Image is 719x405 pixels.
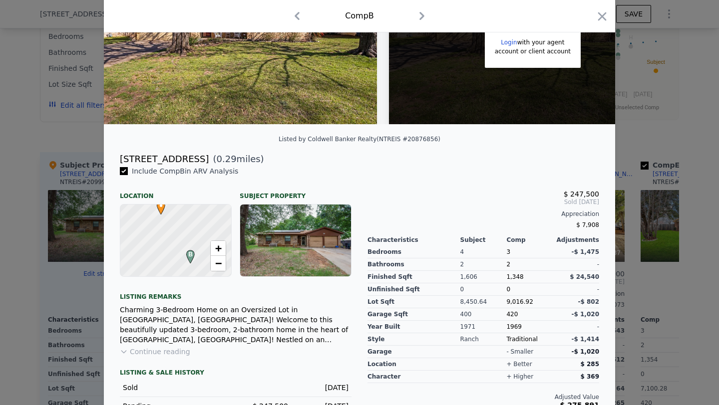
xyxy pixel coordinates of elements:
span: 0 [506,286,510,293]
div: Comp B [345,10,374,22]
span: with your agent [517,39,565,46]
div: Adjustments [553,236,599,244]
span: • [154,198,168,213]
div: 8,450.64 [460,296,507,308]
div: Traditional [506,333,553,346]
span: 1,348 [506,273,523,280]
div: Sold [123,383,228,393]
span: -$ 802 [578,298,599,305]
div: • [154,201,160,207]
div: 1971 [460,321,507,333]
button: Continue reading [120,347,190,357]
div: + better [506,360,532,368]
span: + [215,242,222,254]
div: Style [367,333,460,346]
div: Listed by Coldwell Banker Realty (NTREIS #20876856) [279,136,440,143]
div: Adjusted Value [367,393,599,401]
div: 4 [460,246,507,258]
span: $ 285 [580,361,599,368]
div: Bedrooms [367,246,460,258]
div: 0 [460,283,507,296]
div: 1969 [506,321,553,333]
span: $ 7,908 [576,221,599,228]
a: Zoom in [211,241,226,256]
div: Year Built [367,321,460,333]
div: 1,606 [460,271,507,283]
div: [STREET_ADDRESS] [120,152,209,166]
div: LISTING & SALE HISTORY [120,369,352,379]
div: + higher [506,373,533,381]
div: Subject Property [240,184,352,200]
div: - [553,321,599,333]
div: B [184,250,190,256]
div: [DATE] [296,383,349,393]
div: Comp [506,236,553,244]
span: $ 369 [580,373,599,380]
div: 400 [460,308,507,321]
div: - smaller [506,348,533,356]
span: ( miles) [209,152,264,166]
span: 3 [506,248,510,255]
span: $ 24,540 [570,273,599,280]
div: Subject [460,236,507,244]
span: 0.29 [217,154,237,164]
div: Charming 3-Bedroom Home on an Oversized Lot in [GEOGRAPHIC_DATA], [GEOGRAPHIC_DATA]! Welcome to t... [120,305,352,345]
span: $ 247,500 [564,190,599,198]
span: − [215,257,222,269]
div: location [367,358,460,371]
div: garage [367,346,460,358]
div: Unfinished Sqft [367,283,460,296]
div: - [553,283,599,296]
div: 2 [506,258,553,271]
div: - [553,258,599,271]
div: Finished Sqft [367,271,460,283]
div: Garage Sqft [367,308,460,321]
span: 9,016.92 [506,298,533,305]
span: Include Comp B in ARV Analysis [128,167,242,175]
span: 420 [506,311,518,318]
a: Zoom out [211,256,226,271]
div: account or client account [495,47,571,56]
span: B [184,250,197,259]
div: character [367,371,460,383]
div: Appreciation [367,210,599,218]
span: -$ 1,475 [572,248,599,255]
div: Lot Sqft [367,296,460,308]
div: Location [120,184,232,200]
span: -$ 1,414 [572,336,599,343]
a: Login [501,39,517,46]
div: Characteristics [367,236,460,244]
div: Bathrooms [367,258,460,271]
span: -$ 1,020 [572,348,599,355]
div: Listing remarks [120,285,352,301]
div: 2 [460,258,507,271]
div: Ranch [460,333,507,346]
span: -$ 1,020 [572,311,599,318]
span: Sold [DATE] [367,198,599,206]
